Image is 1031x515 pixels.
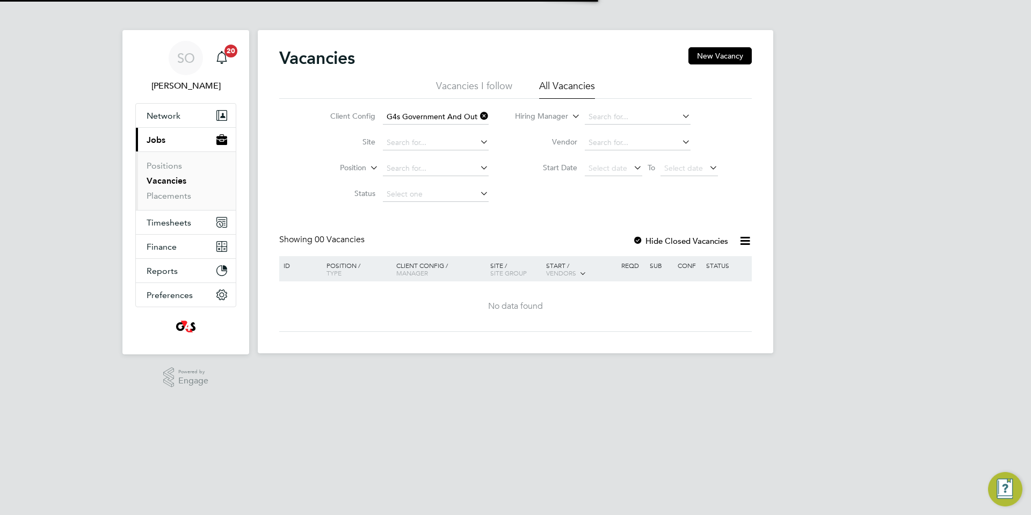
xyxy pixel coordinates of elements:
[147,135,165,145] span: Jobs
[177,51,195,65] span: SO
[585,135,691,150] input: Search for...
[136,235,236,258] button: Finance
[136,211,236,234] button: Timesheets
[488,256,544,282] div: Site /
[147,217,191,228] span: Timesheets
[988,472,1022,506] button: Engage Resource Center
[383,110,489,125] input: Search for...
[178,367,208,376] span: Powered by
[394,256,488,282] div: Client Config /
[136,151,236,210] div: Jobs
[318,256,394,282] div: Position /
[546,269,576,277] span: Vendors
[136,104,236,127] button: Network
[178,376,208,386] span: Engage
[506,111,568,122] label: Hiring Manager
[515,163,577,172] label: Start Date
[147,111,180,121] span: Network
[211,41,233,75] a: 20
[281,301,750,312] div: No data found
[539,79,595,99] li: All Vacancies
[675,256,703,274] div: Conf
[589,163,627,173] span: Select date
[664,163,703,173] span: Select date
[281,256,318,274] div: ID
[703,256,750,274] div: Status
[147,242,177,252] span: Finance
[383,161,489,176] input: Search for...
[644,161,658,175] span: To
[279,47,355,69] h2: Vacancies
[515,137,577,147] label: Vendor
[315,234,365,245] span: 00 Vacancies
[490,269,527,277] span: Site Group
[135,79,236,92] span: Samantha Orchard
[136,259,236,282] button: Reports
[163,367,209,388] a: Powered byEngage
[314,111,375,121] label: Client Config
[543,256,619,283] div: Start /
[326,269,342,277] span: Type
[135,41,236,92] a: SO[PERSON_NAME]
[279,234,367,245] div: Showing
[147,290,193,300] span: Preferences
[135,318,236,335] a: Go to home page
[314,188,375,198] label: Status
[314,137,375,147] label: Site
[647,256,675,274] div: Sub
[688,47,752,64] button: New Vacancy
[147,161,182,171] a: Positions
[304,163,366,173] label: Position
[436,79,512,99] li: Vacancies I follow
[136,128,236,151] button: Jobs
[136,283,236,307] button: Preferences
[383,135,489,150] input: Search for...
[224,45,237,57] span: 20
[122,30,249,354] nav: Main navigation
[383,187,489,202] input: Select one
[619,256,647,274] div: Reqd
[633,236,728,246] label: Hide Closed Vacancies
[147,266,178,276] span: Reports
[396,269,428,277] span: Manager
[173,318,199,335] img: g4s4-logo-retina.png
[147,176,186,186] a: Vacancies
[147,191,191,201] a: Placements
[585,110,691,125] input: Search for...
